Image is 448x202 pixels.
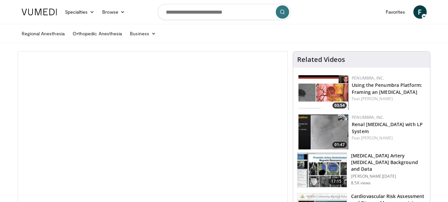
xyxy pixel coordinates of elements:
h3: [MEDICAL_DATA] Artery [MEDICAL_DATA] Background and Data [351,152,426,172]
span: 01:47 [332,142,347,148]
h4: Related Videos [297,56,345,64]
a: Penumbra, Inc. [352,75,384,81]
a: 01:47 [298,114,348,149]
a: [PERSON_NAME] [361,135,393,141]
span: 17:15 [328,178,344,185]
a: Regional Anesthesia [18,27,69,40]
img: 6996fb90-ba06-451b-ba24-d2bbb6981da2.150x105_q85_crop-smart_upscale.jpg [298,114,348,149]
a: Business [126,27,160,40]
a: Specialties [61,5,99,19]
div: Feat. [352,96,425,102]
a: F [413,5,427,19]
a: Penumbra, Inc. [352,114,384,120]
a: 03:54 [298,75,348,110]
p: [PERSON_NAME][DATE] [351,174,426,179]
a: Favorites [382,5,409,19]
span: 03:54 [332,102,347,108]
img: 2c9e911a-87a5-4113-a55f-40ade2b86016.150x105_q85_crop-smart_upscale.jpg [297,153,347,187]
a: 17:15 [MEDICAL_DATA] Artery [MEDICAL_DATA] Background and Data [PERSON_NAME][DATE] 8.5K views [297,152,426,188]
img: 388c11d6-45cc-4997-b9b0-e4cbe3432c1f.150x105_q85_crop-smart_upscale.jpg [298,75,348,110]
a: Using the Penumbra Platform: Framing an [MEDICAL_DATA] [352,82,422,95]
input: Search topics, interventions [158,4,291,20]
img: VuMedi Logo [22,9,57,15]
a: Renal [MEDICAL_DATA] with LP System [352,121,423,134]
div: Feat. [352,135,425,141]
a: Browse [98,5,129,19]
a: Orthopedic Anesthesia [69,27,126,40]
a: [PERSON_NAME] [361,96,393,101]
p: 8.5K views [351,180,371,186]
